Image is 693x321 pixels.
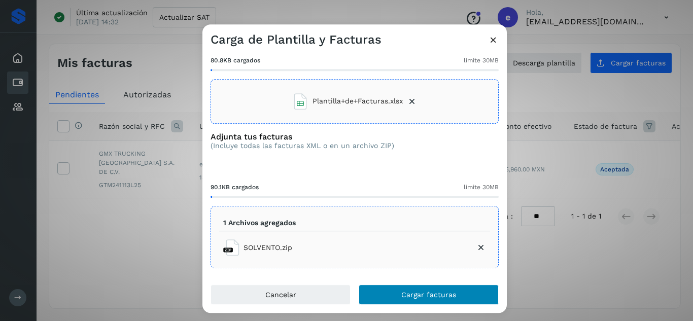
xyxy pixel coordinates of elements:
[211,56,260,65] span: 80.8KB cargados
[359,284,499,305] button: Cargar facturas
[211,132,394,141] h3: Adjunta tus facturas
[265,291,296,298] span: Cancelar
[211,32,382,47] h3: Carga de Plantilla y Facturas
[313,96,403,106] span: Plantilla+de+Facturas.xlsx
[211,284,351,305] button: Cancelar
[223,219,296,227] p: 1 Archivos agregados
[244,242,292,253] span: SOLVENTO.zip
[211,141,394,150] p: (Incluye todas las facturas XML o en un archivo ZIP)
[464,56,499,65] span: límite 30MB
[211,183,259,192] span: 90.1KB cargados
[401,291,456,298] span: Cargar facturas
[464,183,499,192] span: límite 30MB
